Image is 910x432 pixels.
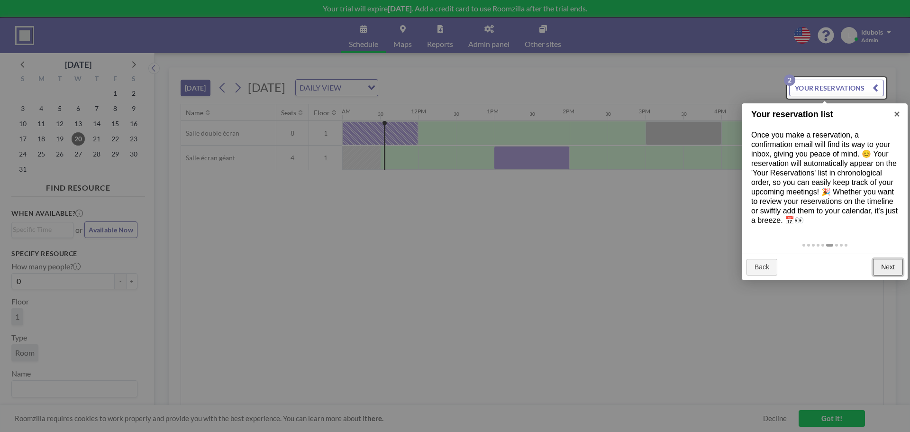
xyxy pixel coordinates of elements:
[873,259,903,276] a: Next
[742,121,908,235] div: Once you make a reservation, a confirmation email will find its way to your inbox, giving you pea...
[751,108,883,121] h1: Your reservation list
[784,74,795,86] p: 2
[746,259,777,276] a: Back
[886,103,908,125] a: ×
